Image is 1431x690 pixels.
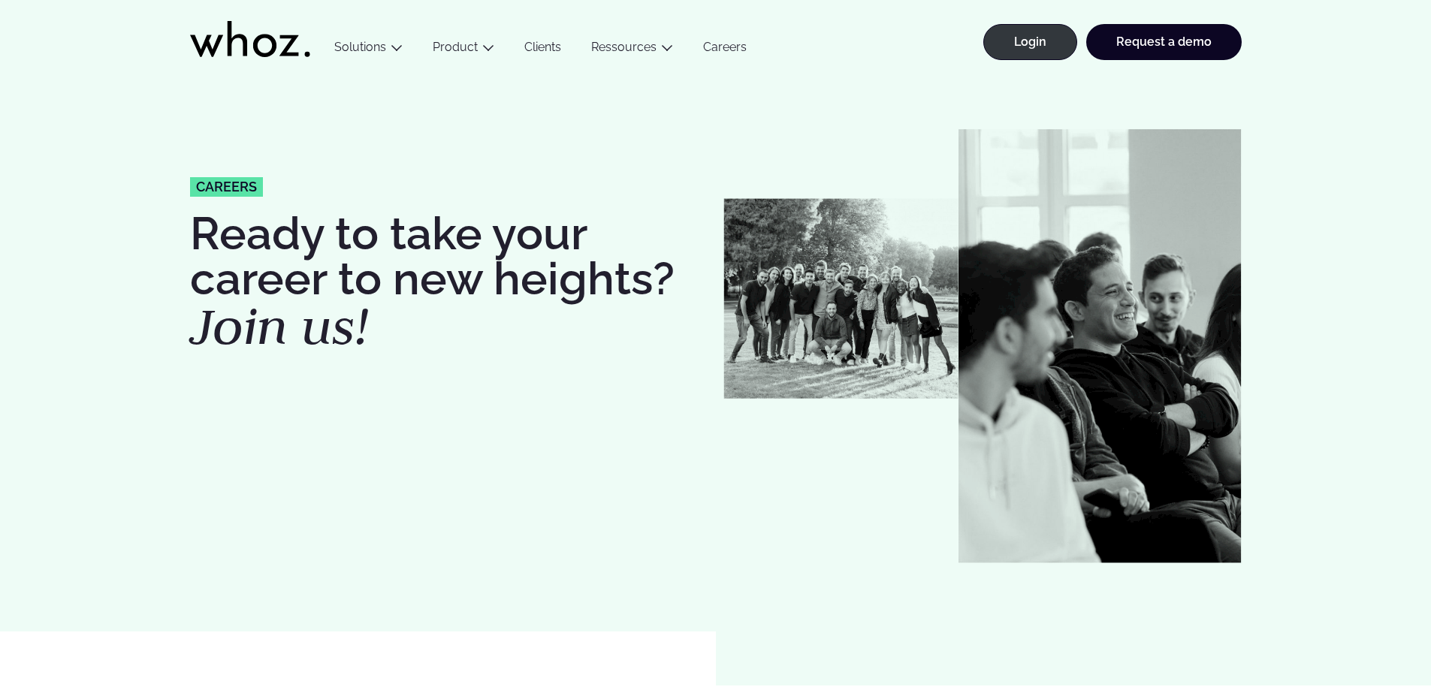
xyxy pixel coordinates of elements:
button: Solutions [319,40,418,60]
a: Login [983,24,1077,60]
a: Clients [509,40,576,60]
img: Whozzies-Team-Revenue [723,198,959,399]
button: Product [418,40,509,60]
a: Careers [688,40,762,60]
span: careers [196,180,257,194]
em: Join us! [190,293,369,359]
h1: Ready to take your career to new heights? [190,211,708,352]
button: Ressources [576,40,688,60]
a: Product [433,40,478,54]
a: Ressources [591,40,657,54]
a: Request a demo [1086,24,1242,60]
